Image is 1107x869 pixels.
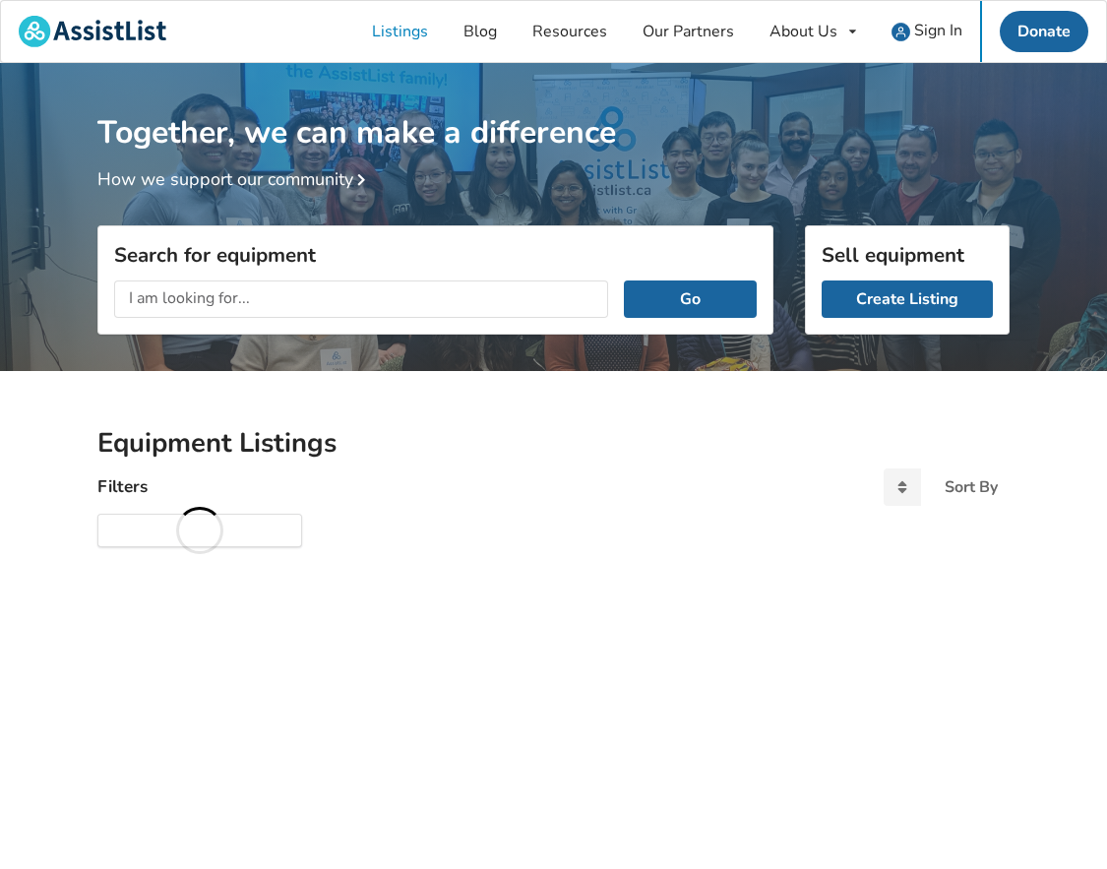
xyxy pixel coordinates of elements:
a: Listings [354,1,446,62]
img: user icon [892,23,910,41]
a: Create Listing [822,280,993,318]
h1: Together, we can make a difference [97,63,1010,153]
span: Sign In [914,20,962,41]
a: Donate [1000,11,1088,52]
a: user icon Sign In [874,1,980,62]
h2: Equipment Listings [97,426,1010,461]
img: assistlist-logo [19,16,166,47]
h4: Filters [97,475,148,498]
h3: Sell equipment [822,242,993,268]
button: Go [624,280,757,318]
div: About Us [769,24,837,39]
input: I am looking for... [114,280,608,318]
div: Sort By [945,479,998,495]
a: Blog [446,1,515,62]
a: How we support our community [97,167,373,191]
h3: Search for equipment [114,242,757,268]
a: Resources [515,1,625,62]
a: Our Partners [625,1,752,62]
